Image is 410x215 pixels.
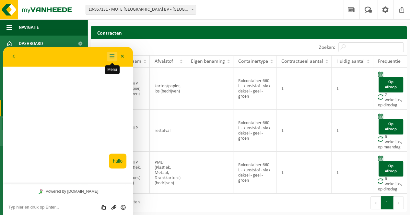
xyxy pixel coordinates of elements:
span: 10-957131 - MUTE BELGIUM BV - BRUXELLES [86,5,196,14]
button: Emoji invoeren [115,157,124,164]
td: Rolcontainer 660 L - kunststof - vlak deksel - geel - groen [233,68,276,110]
div: Beoordeel deze chat [96,157,106,164]
td: 1 [276,152,332,194]
td: 6-wekelijks, op dinsdag [373,152,409,194]
a: Powered by [DOMAIN_NAME] [33,140,97,149]
h2: Contracten [91,26,407,39]
td: karton/papier, los (bedrijven) [150,68,186,110]
td: Rolcontainer 660 L - kunststof - vlak deksel - geel - groen [233,110,276,152]
a: Op afroep [379,119,403,134]
button: Next [393,196,404,209]
td: 1 [332,110,373,152]
td: Rolcontainer 660 L - kunststof - vlak deksel - geel - groen [233,152,276,194]
a: Actieve contracten [2,118,86,130]
td: 6-wekelijks, op maandag [373,110,409,152]
td: 1 [276,68,332,110]
span: Afvalstof [155,59,173,64]
span: Dashboard [19,36,43,52]
td: PMD (Plastiek, Metaal, Drankkartons) (bedrijven) [150,152,186,194]
button: 1 [381,196,393,209]
img: Tawky_16x16.svg [35,142,40,147]
a: Historiek contracten [2,132,86,144]
label: Zoeken: [319,45,335,50]
span: Huidig aantal [336,59,365,64]
a: Op afroep [379,161,403,177]
span: 10-957131 - MUTE BELGIUM BV - BRUXELLES [86,5,196,15]
span: Containertype [238,59,268,64]
a: Op afroep [379,77,403,92]
td: 2-wekelijks, op dinsdag [373,68,409,110]
span: Navigatie [19,19,39,36]
td: 1 [276,110,332,152]
span: Eigen benaming [191,59,225,64]
span: Frequentie [378,59,401,64]
td: 1 [332,152,373,194]
div: Group of buttons [96,157,124,164]
span: hallo [110,112,119,117]
td: 1 [332,68,373,110]
iframe: chat widget [3,47,133,215]
td: restafval [150,110,186,152]
button: Previous [370,196,381,209]
span: Contractueel aantal [281,59,323,64]
button: Upload bestand [106,157,115,164]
